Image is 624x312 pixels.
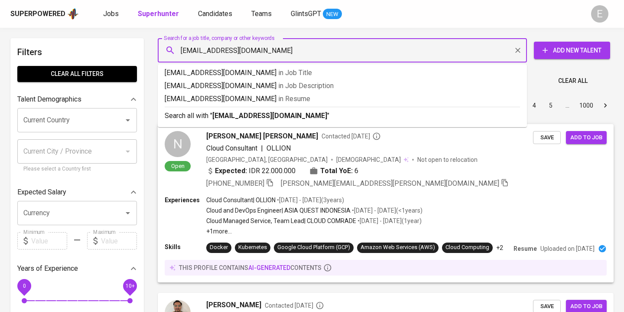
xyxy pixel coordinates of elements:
div: Talent Demographics [17,91,137,108]
p: +1 more ... [206,227,422,236]
span: Open [168,162,188,170]
span: OLLION [266,144,291,152]
button: Go to page 5 [544,99,558,112]
button: Add to job [566,131,607,145]
p: [EMAIL_ADDRESS][DOMAIN_NAME] [165,68,520,78]
a: Superpoweredapp logo [10,7,79,20]
p: • [DATE] - [DATE] ( 3 years ) [276,196,344,204]
div: Expected Salary [17,184,137,201]
span: [PERSON_NAME] [PERSON_NAME] [206,131,318,141]
b: Total YoE: [320,166,353,176]
p: Resume [513,244,537,253]
div: Years of Experience [17,260,137,277]
div: Superpowered [10,9,65,19]
button: Open [122,114,134,126]
span: Add to job [570,133,602,143]
p: • [DATE] - [DATE] ( 1 year ) [356,217,422,225]
span: Contacted [DATE] [265,301,324,310]
a: Jobs [103,9,120,20]
a: Superhunter [138,9,181,20]
b: [EMAIL_ADDRESS][DOMAIN_NAME] [212,112,327,120]
p: Expected Salary [17,187,66,197]
div: … [560,101,574,110]
button: Save [533,131,561,145]
span: in Job Description [278,82,334,90]
span: [PERSON_NAME] [206,300,261,310]
button: Open [122,207,134,219]
a: Teams [251,9,273,20]
span: Jobs [103,10,119,18]
span: Contacted [DATE] [322,132,381,141]
a: Candidates [198,9,234,20]
div: Kubernetes [238,243,267,252]
p: [EMAIL_ADDRESS][DOMAIN_NAME] [165,94,520,104]
div: IDR 22.000.000 [206,166,296,176]
p: Years of Experience [17,263,78,274]
span: [DEMOGRAPHIC_DATA] [336,155,402,164]
span: Clear All filters [24,69,130,79]
a: GlintsGPT NEW [291,9,342,20]
p: • [DATE] - [DATE] ( <1 years ) [351,206,422,215]
button: Clear [512,44,524,56]
span: Save [537,133,556,143]
p: Cloud and DevOps Engineer | ASIA QUEST INDONESIA [206,206,351,215]
nav: pagination navigation [460,99,614,112]
svg: By Batam recruiter [315,301,324,310]
p: Experiences [165,196,206,204]
span: Cloud Consultant [206,144,257,152]
p: Talent Demographics [17,94,81,105]
div: [GEOGRAPHIC_DATA], [GEOGRAPHIC_DATA] [206,155,328,164]
button: Go to page 4 [527,99,541,112]
p: [EMAIL_ADDRESS][DOMAIN_NAME] [165,81,520,91]
div: N [165,131,191,157]
span: Add New Talent [541,45,603,56]
span: NEW [323,10,342,19]
svg: By Batam recruiter [372,132,381,141]
b: Expected: [215,166,247,176]
p: Not open to relocation [417,155,478,164]
button: Clear All [555,73,591,89]
p: Cloud Consultant | OLLION [206,196,276,204]
img: app logo [67,7,79,20]
button: Add New Talent [534,42,610,59]
span: [PHONE_NUMBER] [206,179,264,187]
p: this profile contains contents [179,263,322,272]
div: E [591,5,608,23]
b: Superhunter [138,10,179,18]
p: Search all with " " [165,111,520,121]
span: Clear All [558,76,588,86]
a: NOpen[PERSON_NAME] [PERSON_NAME]Contacted [DATE]Cloud Consultant|OLLION[GEOGRAPHIC_DATA], [GEOGRA... [158,124,614,282]
span: Add to job [570,302,602,312]
span: 10+ [125,283,134,289]
p: Please select a Country first [23,165,131,174]
button: Go to next page [598,99,612,112]
span: Save [537,302,556,312]
div: Amazon Web Services (AWS) [361,243,435,252]
span: | [261,143,263,154]
span: Teams [251,10,272,18]
input: Value [31,232,67,250]
div: Docker [210,243,228,252]
span: 0 [23,283,26,289]
span: Candidates [198,10,232,18]
p: Skills [165,243,206,251]
span: [PERSON_NAME][EMAIL_ADDRESS][PERSON_NAME][DOMAIN_NAME] [281,179,499,187]
button: Clear All filters [17,66,137,82]
span: in Job Title [278,69,312,77]
h6: Filters [17,45,137,59]
span: AI-generated [248,264,290,271]
input: Value [101,232,137,250]
p: Uploaded on [DATE] [540,244,595,253]
span: GlintsGPT [291,10,321,18]
div: Cloud Computing [445,243,489,252]
div: Google Cloud Platform (GCP) [277,243,350,252]
button: Go to page 1000 [577,99,596,112]
p: Cloud Managed Service, Team Lead | CLOUD COMRADE [206,217,356,225]
span: 6 [354,166,358,176]
p: +2 [496,243,503,252]
span: in Resume [278,95,310,103]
